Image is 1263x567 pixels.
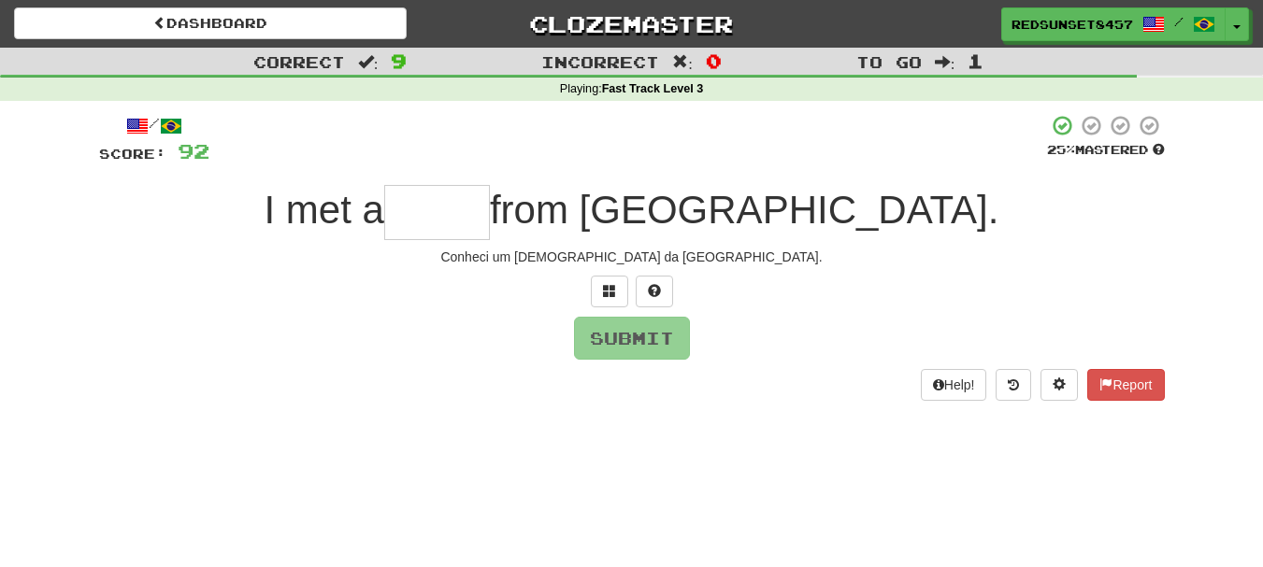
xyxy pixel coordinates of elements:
span: I met a [265,188,384,232]
div: Mastered [1047,142,1165,159]
a: Dashboard [14,7,407,39]
span: 1 [968,50,983,72]
span: : [672,54,693,70]
span: : [935,54,955,70]
button: Report [1087,369,1164,401]
span: 25 % [1047,142,1075,157]
button: Single letter hint - you only get 1 per sentence and score half the points! alt+h [636,276,673,307]
a: RedSunset8457 / [1001,7,1226,41]
strong: Fast Track Level 3 [602,82,704,95]
span: 9 [391,50,407,72]
div: / [99,114,209,137]
span: Score: [99,146,166,162]
span: : [358,54,379,70]
span: RedSunset8457 [1012,16,1133,33]
span: To go [856,52,922,71]
a: Clozemaster [435,7,827,40]
span: Correct [253,52,345,71]
button: Submit [574,317,690,360]
span: 92 [178,139,209,163]
span: from [GEOGRAPHIC_DATA]. [490,188,999,232]
button: Round history (alt+y) [996,369,1031,401]
button: Help! [921,369,987,401]
span: Incorrect [541,52,659,71]
span: / [1174,15,1184,28]
div: Conheci um [DEMOGRAPHIC_DATA] da [GEOGRAPHIC_DATA]. [99,248,1165,266]
button: Switch sentence to multiple choice alt+p [591,276,628,307]
span: 0 [706,50,722,72]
